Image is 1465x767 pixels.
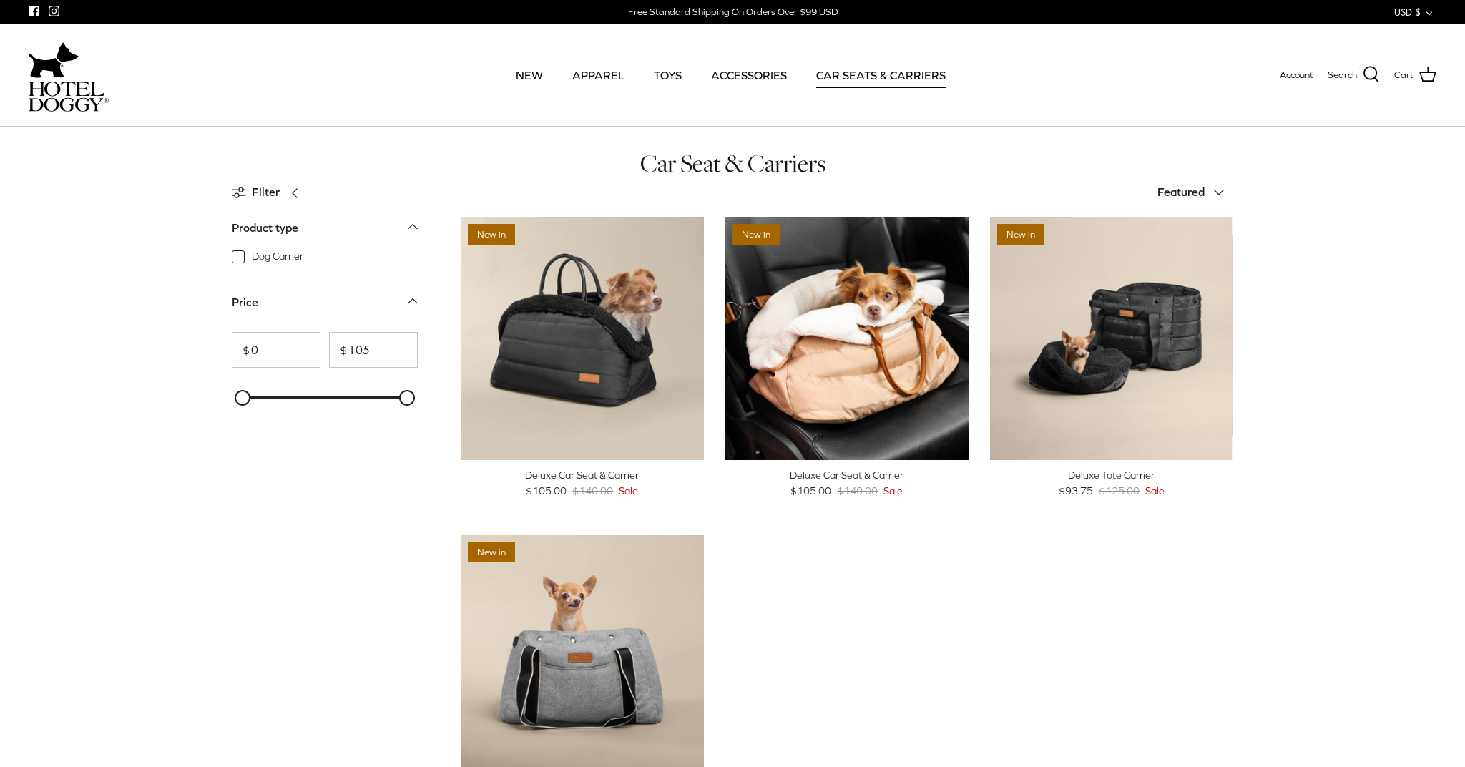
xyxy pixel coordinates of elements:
input: From [232,332,320,368]
span: Cart [1394,68,1413,83]
a: Cart [1394,66,1436,84]
div: Primary navigation [212,51,1248,99]
span: $105.00 [526,483,567,499]
img: dog-icon.svg [29,39,79,82]
a: TOYS [641,51,695,99]
div: Deluxe Tote Carrier [990,467,1233,483]
span: $93.75 [1059,483,1093,499]
a: Price [232,291,418,323]
img: hoteldoggycom [29,82,109,112]
span: $ [232,344,250,356]
div: Product type [232,219,298,238]
a: Deluxe Car Seat & Carrier $105.00 $140.00 Sale [461,467,704,499]
span: New in [468,542,515,563]
a: ACCESSORIES [698,51,800,99]
a: Free Standard Shipping On Orders Over $99 USD [628,1,838,23]
a: Deluxe Tote Carrier $93.75 $125.00 Sale [990,467,1233,499]
div: Price [232,293,258,312]
input: To [329,332,418,368]
span: Filter [252,183,280,202]
span: Sale [1145,483,1165,499]
span: $140.00 [837,483,878,499]
div: Free Standard Shipping On Orders Over $99 USD [628,6,838,19]
span: Featured [1157,185,1205,198]
a: Deluxe Car Seat & Carrier [461,217,704,460]
span: Search [1328,68,1357,83]
a: Instagram [49,6,59,16]
span: Sale [883,483,903,499]
span: New in [997,224,1044,245]
a: Filter [232,175,308,210]
div: Deluxe Car Seat & Carrier [461,467,704,483]
span: Account [1280,69,1313,80]
a: APPAREL [559,51,637,99]
a: hoteldoggycom [29,39,109,112]
span: $105.00 [790,483,831,499]
button: Featured [1157,177,1233,208]
a: Account [1280,68,1313,83]
a: Facebook [29,6,39,16]
span: Sale [619,483,638,499]
span: Dog Carrier [252,250,303,264]
span: New in [468,224,515,245]
a: CAR SEATS & CARRIERS [803,51,959,99]
span: $125.00 [1099,483,1140,499]
span: New in [732,224,780,245]
a: Deluxe Car Seat & Carrier [725,217,969,460]
a: Search [1328,66,1380,84]
h1: Car Seat & Carriers [232,148,1233,179]
a: Product type [232,217,418,249]
a: Deluxe Car Seat & Carrier $105.00 $140.00 Sale [725,467,969,499]
a: NEW [503,51,556,99]
a: Deluxe Tote Carrier [990,217,1233,460]
span: $140.00 [572,483,613,499]
span: $ [330,344,347,356]
div: Deluxe Car Seat & Carrier [725,467,969,483]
